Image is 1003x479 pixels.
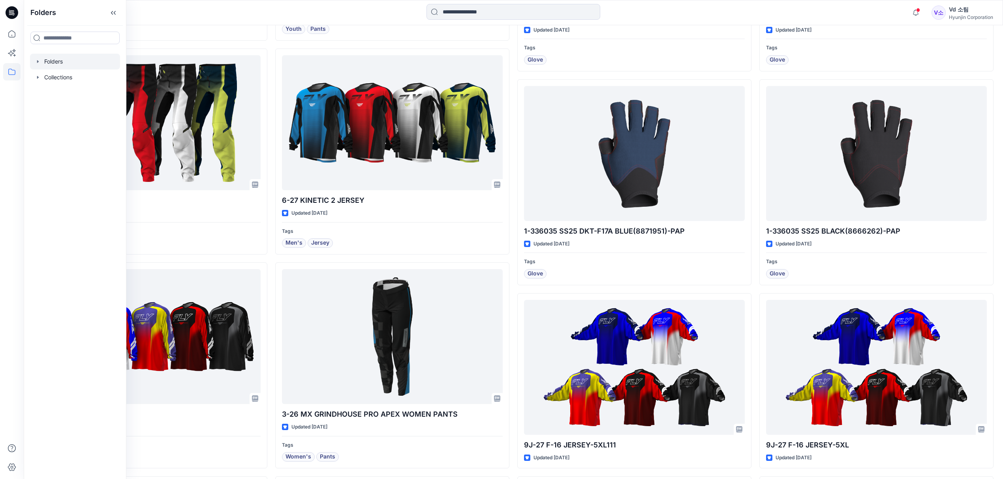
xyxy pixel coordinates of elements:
div: Vd 소팀 [949,5,993,14]
span: Glove [528,55,543,65]
span: Glove [528,269,543,279]
p: Updated [DATE] [291,423,327,431]
span: Pants [310,24,326,34]
span: Glove [770,269,785,279]
p: Tags [40,441,261,449]
a: 9J-27 F-16 JERSEY-5XL111 [524,300,745,435]
p: 6-27 KINETIC 2 PANT [40,195,261,206]
p: Updated [DATE] [533,240,569,248]
div: V소 [932,6,946,20]
p: 9J-27 F-16 JERSEY-5XL [766,440,987,451]
p: Tags [282,441,503,449]
a: 3-26 MX GRINDHOUSE PRO APEX WOMEN PANTS [282,269,503,404]
p: Tags [524,258,745,266]
p: Updated [DATE] [291,209,327,217]
p: 1-336035 SS25 BLACK(8666262)-PAP [766,226,987,237]
span: Jersey [311,238,329,248]
span: Women's [285,452,311,462]
span: Men's [285,238,302,248]
p: Tags [766,44,987,52]
a: 6-27 KINETIC 2 PANT [40,55,261,190]
p: 9J-27 F-16 JERSEY-5XL111 [524,440,745,451]
a: 9J-27 F-16 JERSEY-5XL [766,300,987,435]
span: Pants [320,452,335,462]
a: 1-336035 SS25 DKT-F17A BLUE(8871951)-PAP [524,86,745,221]
a: 9-27 F-16 JERSEY-5XL [40,269,261,404]
a: 6-27 KINETIC 2 JERSEY [282,55,503,190]
p: 1-336035 SS25 DKT-F17A BLUE(8871951)-PAP [524,226,745,237]
p: 9-27 F-16 JERSEY-5XL [40,409,261,420]
span: Glove [770,55,785,65]
p: Updated [DATE] [533,26,569,34]
p: Updated [DATE] [533,454,569,462]
p: 3-26 MX GRINDHOUSE PRO APEX WOMEN PANTS [282,409,503,420]
p: Tags [40,227,261,236]
div: Hyunjin Corporation [949,14,993,20]
p: Tags [282,227,503,236]
p: 6-27 KINETIC 2 JERSEY [282,195,503,206]
p: Tags [524,44,745,52]
span: Youth [285,24,302,34]
p: Updated [DATE] [776,454,811,462]
p: Tags [766,258,987,266]
a: 1-336035 SS25 BLACK(8666262)-PAP [766,86,987,221]
p: Updated [DATE] [776,240,811,248]
p: Updated [DATE] [776,26,811,34]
